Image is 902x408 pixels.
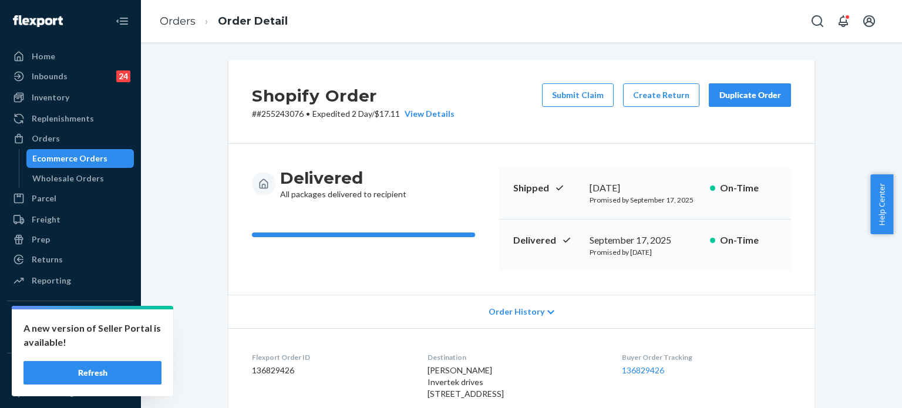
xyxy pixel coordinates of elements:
[870,174,893,234] button: Help Center
[7,250,134,269] a: Returns
[32,214,60,225] div: Freight
[7,334,134,348] a: Add Integration
[7,363,134,382] button: Fast Tags
[7,189,134,208] a: Parcel
[806,9,829,33] button: Open Search Box
[280,167,406,188] h3: Delivered
[23,361,161,385] button: Refresh
[32,70,68,82] div: Inbounds
[32,153,107,164] div: Ecommerce Orders
[428,352,603,362] dt: Destination
[590,234,701,247] div: September 17, 2025
[513,181,580,195] p: Shipped
[7,386,134,400] a: Add Fast Tag
[116,70,130,82] div: 24
[7,67,134,86] a: Inbounds24
[709,83,791,107] button: Duplicate Order
[32,133,60,144] div: Orders
[7,311,134,329] button: Integrations
[590,181,701,195] div: [DATE]
[160,15,196,28] a: Orders
[400,108,455,120] button: View Details
[26,149,134,168] a: Ecommerce Orders
[622,352,791,362] dt: Buyer Order Tracking
[218,15,288,28] a: Order Detail
[26,169,134,188] a: Wholesale Orders
[7,271,134,290] a: Reporting
[7,210,134,229] a: Freight
[32,113,94,124] div: Replenishments
[7,88,134,107] a: Inventory
[720,234,777,247] p: On-Time
[7,109,134,128] a: Replenishments
[7,230,134,249] a: Prep
[32,92,69,103] div: Inventory
[827,373,890,402] iframe: Opens a widget where you can chat to one of our agents
[623,83,699,107] button: Create Return
[252,83,455,108] h2: Shopify Order
[720,181,777,195] p: On-Time
[719,89,781,101] div: Duplicate Order
[150,4,297,39] ol: breadcrumbs
[832,9,855,33] button: Open notifications
[32,275,71,286] div: Reporting
[110,9,134,33] button: Close Navigation
[32,234,50,245] div: Prep
[252,108,455,120] p: # #255243076 / $17.11
[857,9,881,33] button: Open account menu
[622,365,664,375] a: 136829426
[280,167,406,200] div: All packages delivered to recipient
[312,109,372,119] span: Expedited 2 Day
[23,321,161,349] p: A new version of Seller Portal is available!
[489,306,544,318] span: Order History
[542,83,614,107] button: Submit Claim
[513,234,580,247] p: Delivered
[306,109,310,119] span: •
[252,352,409,362] dt: Flexport Order ID
[32,193,56,204] div: Parcel
[32,173,104,184] div: Wholesale Orders
[7,47,134,66] a: Home
[590,247,701,257] p: Promised by [DATE]
[428,365,504,399] span: [PERSON_NAME] Invertek drives [STREET_ADDRESS]
[7,129,134,148] a: Orders
[13,15,63,27] img: Flexport logo
[590,195,701,205] p: Promised by September 17, 2025
[252,365,409,376] dd: 136829426
[32,254,63,265] div: Returns
[32,50,55,62] div: Home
